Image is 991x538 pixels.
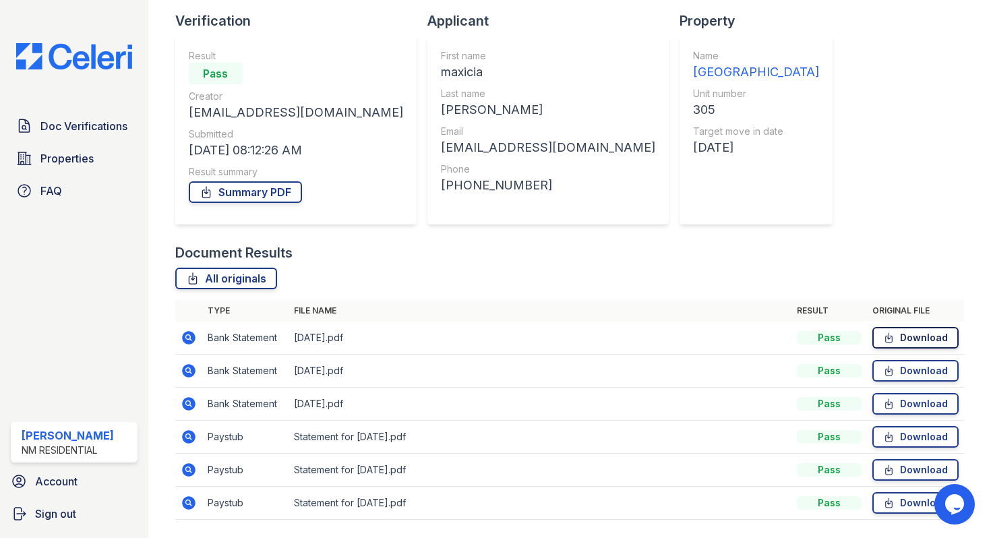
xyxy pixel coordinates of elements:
a: Download [872,360,959,382]
a: All originals [175,268,277,289]
td: [DATE].pdf [289,355,791,388]
div: Last name [441,87,655,100]
a: Download [872,459,959,481]
a: Name [GEOGRAPHIC_DATA] [693,49,819,82]
div: [EMAIL_ADDRESS][DOMAIN_NAME] [189,103,403,122]
div: Applicant [427,11,680,30]
a: Doc Verifications [11,113,138,140]
div: Result [189,49,403,63]
a: Download [872,327,959,349]
td: Bank Statement [202,322,289,355]
div: Document Results [175,243,293,262]
a: Properties [11,145,138,172]
div: Pass [797,496,862,510]
div: Result summary [189,165,403,179]
td: Bank Statement [202,388,289,421]
div: maxicia [441,63,655,82]
a: Sign out [5,500,143,527]
div: [PHONE_NUMBER] [441,176,655,195]
div: Property [680,11,843,30]
div: Unit number [693,87,819,100]
div: [PERSON_NAME] [22,427,114,444]
div: [DATE] 08:12:26 AM [189,141,403,160]
span: Properties [40,150,94,167]
td: [DATE].pdf [289,322,791,355]
div: Pass [797,364,862,378]
a: Download [872,426,959,448]
th: Result [791,300,867,322]
iframe: chat widget [934,484,978,525]
div: Creator [189,90,403,103]
a: Account [5,468,143,495]
td: [DATE].pdf [289,388,791,421]
div: Phone [441,162,655,176]
td: Paystub [202,421,289,454]
div: NM Residential [22,444,114,457]
span: FAQ [40,183,62,199]
a: Download [872,492,959,514]
img: CE_Logo_Blue-a8612792a0a2168367f1c8372b55b34899dd931a85d93a1a3d3e32e68fde9ad4.png [5,43,143,69]
a: Summary PDF [189,181,302,203]
td: Statement for [DATE].pdf [289,454,791,487]
a: FAQ [11,177,138,204]
div: Email [441,125,655,138]
div: 305 [693,100,819,119]
div: Target move in date [693,125,819,138]
div: Submitted [189,127,403,141]
div: Pass [797,331,862,345]
div: First name [441,49,655,63]
div: Pass [797,397,862,411]
div: Verification [175,11,427,30]
div: [DATE] [693,138,819,157]
div: [GEOGRAPHIC_DATA] [693,63,819,82]
td: Statement for [DATE].pdf [289,487,791,520]
div: Pass [797,430,862,444]
span: Account [35,473,78,489]
div: Name [693,49,819,63]
div: [EMAIL_ADDRESS][DOMAIN_NAME] [441,138,655,157]
td: Bank Statement [202,355,289,388]
td: Statement for [DATE].pdf [289,421,791,454]
span: Doc Verifications [40,118,127,134]
span: Sign out [35,506,76,522]
a: Download [872,393,959,415]
div: [PERSON_NAME] [441,100,655,119]
div: Pass [189,63,243,84]
div: Pass [797,463,862,477]
th: File name [289,300,791,322]
th: Original file [867,300,964,322]
td: Paystub [202,454,289,487]
th: Type [202,300,289,322]
td: Paystub [202,487,289,520]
